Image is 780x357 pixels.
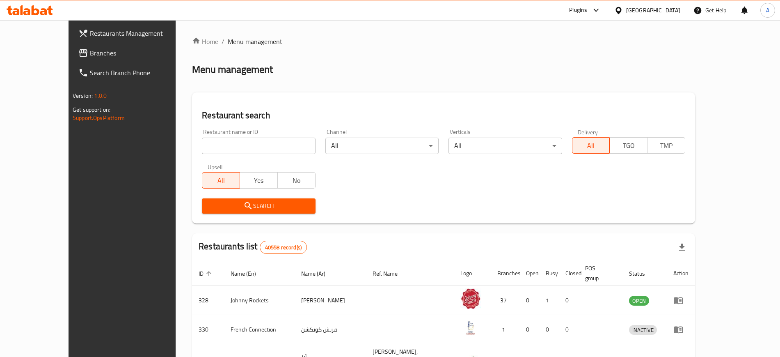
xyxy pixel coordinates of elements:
img: French Connection [460,318,481,338]
button: TGO [609,137,647,154]
div: [GEOGRAPHIC_DATA] [626,6,680,15]
a: Support.OpsPlatform [73,113,125,123]
td: 328 [192,286,224,315]
td: 1 [539,286,559,315]
button: All [572,137,610,154]
div: Menu [673,295,689,305]
nav: breadcrumb [192,37,695,46]
span: Status [629,269,656,279]
td: 37 [491,286,519,315]
span: Version: [73,90,93,101]
a: Restaurants Management [72,23,199,43]
div: Total records count [260,241,307,254]
span: TGO [613,140,644,152]
a: Home [192,37,218,46]
span: Search Branch Phone [90,68,192,78]
span: No [281,175,312,187]
span: 40558 record(s) [260,244,307,251]
span: Ref. Name [373,269,408,279]
span: All [576,140,607,152]
span: INACTIVE [629,325,657,335]
span: Branches [90,48,192,58]
a: Search Branch Phone [72,63,199,83]
span: Restaurants Management [90,28,192,38]
span: POS group [585,263,613,283]
div: Plugins [569,5,587,15]
td: 0 [559,315,579,344]
td: 0 [519,286,539,315]
h2: Menu management [192,63,273,76]
button: All [202,172,240,189]
button: TMP [647,137,685,154]
th: Open [519,261,539,286]
th: Logo [454,261,491,286]
td: 0 [519,315,539,344]
button: No [277,172,316,189]
input: Search for restaurant name or ID.. [202,138,315,154]
button: Search [202,198,315,214]
td: Johnny Rockets [224,286,295,315]
h2: Restaurant search [202,109,685,122]
div: Export file [672,237,692,257]
div: Menu [673,325,689,334]
span: A [766,6,769,15]
li: / [222,37,224,46]
td: 330 [192,315,224,344]
h2: Restaurants list [199,240,307,254]
span: Menu management [228,37,282,46]
span: OPEN [629,296,649,306]
img: Johnny Rockets [460,288,481,309]
span: Get support on: [73,104,110,115]
td: 0 [539,315,559,344]
td: 1 [491,315,519,344]
th: Branches [491,261,519,286]
button: Yes [240,172,278,189]
div: All [448,138,562,154]
th: Closed [559,261,579,286]
span: TMP [651,140,682,152]
span: Name (Ar) [301,269,336,279]
td: French Connection [224,315,295,344]
td: 0 [559,286,579,315]
th: Action [667,261,695,286]
td: [PERSON_NAME] [295,286,366,315]
span: 1.0.0 [94,90,107,101]
a: Branches [72,43,199,63]
label: Upsell [208,164,223,170]
span: All [206,175,237,187]
span: ID [199,269,214,279]
span: Name (En) [231,269,267,279]
th: Busy [539,261,559,286]
span: Yes [243,175,274,187]
div: All [325,138,439,154]
td: فرنش كونكشن [295,315,366,344]
span: Search [208,201,309,211]
label: Delivery [578,129,598,135]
